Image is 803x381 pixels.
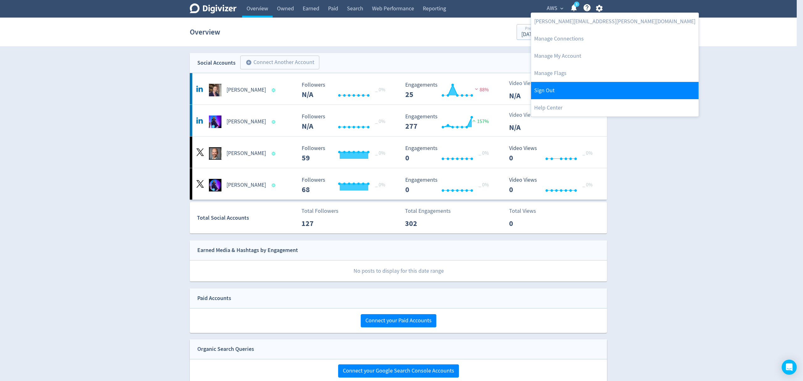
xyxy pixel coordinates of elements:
[531,65,699,82] a: Manage Flags
[531,30,699,47] a: Manage Connections
[782,360,797,375] div: Open Intercom Messenger
[531,47,699,65] a: Manage My Account
[531,13,699,30] a: [PERSON_NAME][EMAIL_ADDRESS][PERSON_NAME][DOMAIN_NAME]
[531,82,699,99] a: Log out
[531,99,699,116] a: Help Center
